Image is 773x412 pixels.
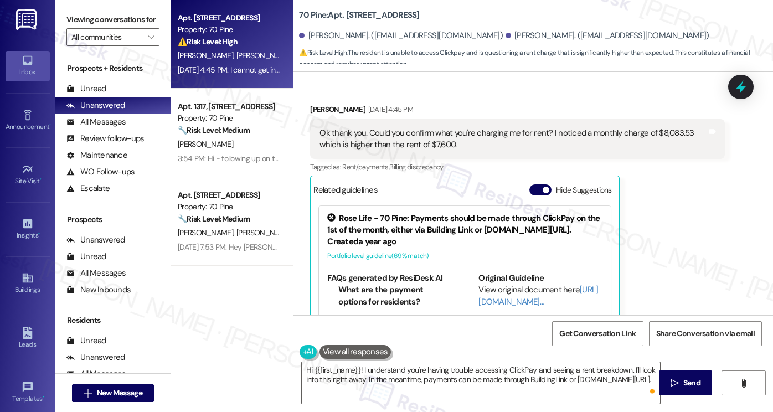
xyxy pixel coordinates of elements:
a: Leads [6,323,50,353]
div: Unanswered [66,100,125,111]
a: Site Visit • [6,160,50,190]
img: ResiDesk Logo [16,9,39,30]
div: Related guidelines [313,184,378,200]
div: Apt. 1317, [STREET_ADDRESS] [178,101,280,112]
div: Ok thank you. Could you confirm what you're charging me for rent? I noticed a monthly charge of $... [319,127,707,151]
div: [DATE] 4:45 PM: I cannot get into click pay either to see a breakdown. [178,65,399,75]
div: [PERSON_NAME]. ([EMAIL_ADDRESS][DOMAIN_NAME]) [299,30,503,42]
div: Tagged as: [310,159,725,175]
i:  [148,33,154,42]
input: All communities [71,28,142,46]
div: Maintenance [66,150,127,161]
div: New Inbounds [66,284,131,296]
div: Unread [66,335,106,347]
span: Share Conversation via email [656,328,755,339]
div: Property: 70 Pine [178,24,280,35]
i:  [671,379,679,388]
span: New Message [97,387,142,399]
strong: ⚠️ Risk Level: High [178,37,238,47]
div: Unread [66,83,106,95]
strong: ⚠️ Risk Level: High [299,48,347,57]
div: Residents [55,315,171,326]
button: Share Conversation via email [649,321,762,346]
span: [PERSON_NAME] [178,228,236,238]
div: Unread [66,251,106,262]
div: Property: 70 Pine [178,112,280,124]
i:  [84,389,92,398]
div: [DATE] 7:53 PM: Hey [PERSON_NAME] and [PERSON_NAME], we appreciate your text! We'll be back at 11... [178,242,738,252]
span: [PERSON_NAME] [236,228,292,238]
div: Prospects + Residents [55,63,171,74]
div: Rose Life - 70 Pine: Payments should be made through ClickPay on the 1st of the month, either via... [327,213,602,236]
div: All Messages [66,116,126,128]
b: FAQs generated by ResiDesk AI [327,272,442,284]
li: What are the payment options for residents? [338,284,451,308]
button: New Message [72,384,154,402]
div: [PERSON_NAME]. ([EMAIL_ADDRESS][DOMAIN_NAME]) [506,30,709,42]
div: WO Follow-ups [66,166,135,178]
strong: 🔧 Risk Level: Medium [178,125,250,135]
div: Unanswered [66,352,125,363]
a: Inbox [6,51,50,81]
label: Viewing conversations for [66,11,159,28]
div: Unanswered [66,234,125,246]
div: View original document here [478,284,602,308]
div: Apt. [STREET_ADDRESS] [178,189,280,201]
span: • [40,176,42,183]
strong: 🔧 Risk Level: Medium [178,214,250,224]
div: All Messages [66,267,126,279]
div: Prospects [55,214,171,225]
i:  [739,379,748,388]
span: [PERSON_NAME] [178,139,233,149]
button: Get Conversation Link [552,321,643,346]
div: Escalate [66,183,110,194]
button: Send [659,370,713,395]
b: Original Guideline [478,272,544,284]
a: Templates • [6,378,50,408]
div: Portfolio level guideline ( 69 % match) [327,250,602,262]
a: Buildings [6,269,50,298]
div: [PERSON_NAME] [310,104,725,119]
span: [PERSON_NAME] [236,50,292,60]
a: Insights • [6,214,50,244]
textarea: To enrich screen reader interactions, please activate Accessibility in Grammarly extension settings [302,362,660,404]
a: [URL][DOMAIN_NAME]… [478,284,598,307]
div: All Messages [66,368,126,380]
span: Billing discrepancy [389,162,444,172]
div: Review follow-ups [66,133,144,145]
span: • [43,393,44,401]
div: Created a year ago [327,236,602,248]
span: Get Conversation Link [559,328,636,339]
span: : The resident is unable to access Clickpay and is questioning a rent charge that is significantl... [299,47,773,71]
label: Hide Suggestions [556,184,612,196]
div: [DATE] 4:45 PM [365,104,413,115]
span: Send [683,377,700,389]
span: [PERSON_NAME] [178,50,236,60]
b: 70 Pine: Apt. [STREET_ADDRESS] [299,9,419,21]
span: • [38,230,40,238]
div: 3:54 PM: Hi - following up on this again. Is there anyway something can be arranged directly with... [178,153,690,163]
div: Property: 70 Pine [178,201,280,213]
div: Apt. [STREET_ADDRESS] [178,12,280,24]
li: Residents can make payments through either Building Link or [DOMAIN_NAME][URL]. [338,313,451,349]
span: • [49,121,51,129]
span: Rent/payments , [342,162,389,172]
